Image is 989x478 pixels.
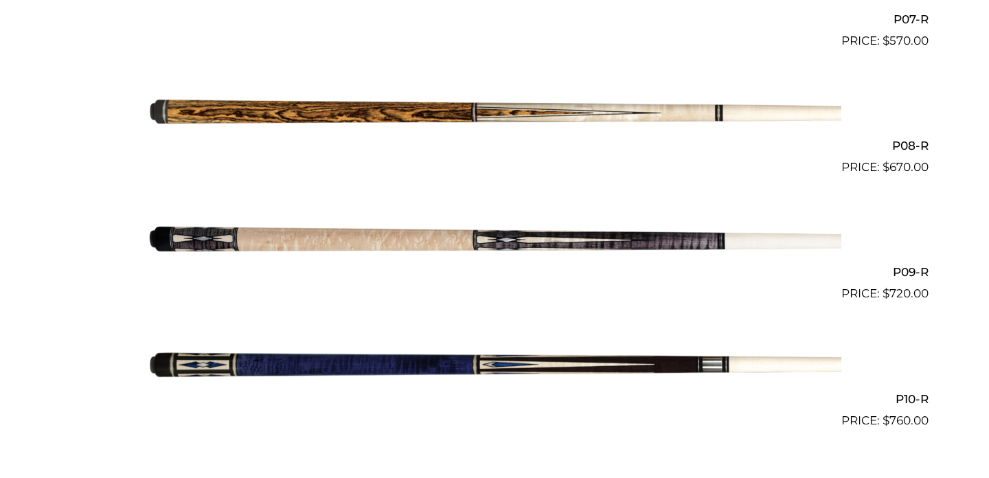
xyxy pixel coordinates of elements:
[60,386,929,411] h2: P10-R
[883,34,889,47] span: $
[60,182,929,303] a: P09-R $720.00
[60,6,929,32] h2: P07-R
[883,160,929,174] bdi: 670.00
[60,260,929,285] h2: P09-R
[883,286,889,300] span: $
[883,413,929,427] bdi: 760.00
[60,56,929,177] a: P08-R $670.00
[148,182,841,297] img: P09-R
[148,308,841,424] img: P10-R
[60,133,929,159] h2: P08-R
[883,286,929,300] bdi: 720.00
[60,308,929,429] a: P10-R $760.00
[883,34,929,47] bdi: 570.00
[883,160,889,174] span: $
[148,56,841,171] img: P08-R
[883,413,889,427] span: $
